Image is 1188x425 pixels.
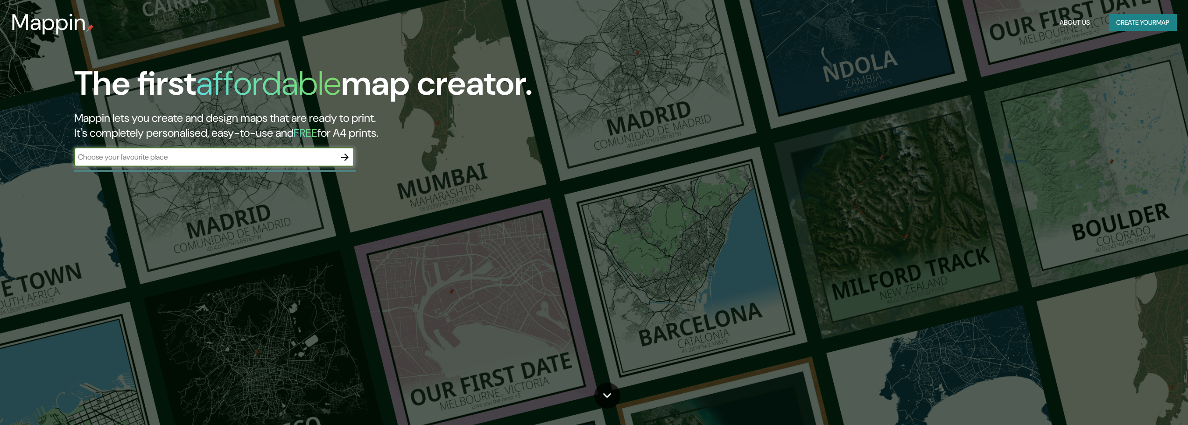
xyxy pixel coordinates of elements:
[1105,389,1178,415] iframe: Help widget launcher
[1056,14,1094,31] button: About Us
[74,152,336,162] input: Choose your favourite place
[196,62,341,105] h1: affordable
[1109,14,1177,31] button: Create yourmap
[74,64,533,111] h1: The first map creator.
[74,111,668,140] h2: Mappin lets you create and design maps that are ready to print. It's completely personalised, eas...
[86,24,94,32] img: mappin-pin
[294,125,317,140] h5: FREE
[11,9,86,35] h3: Mappin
